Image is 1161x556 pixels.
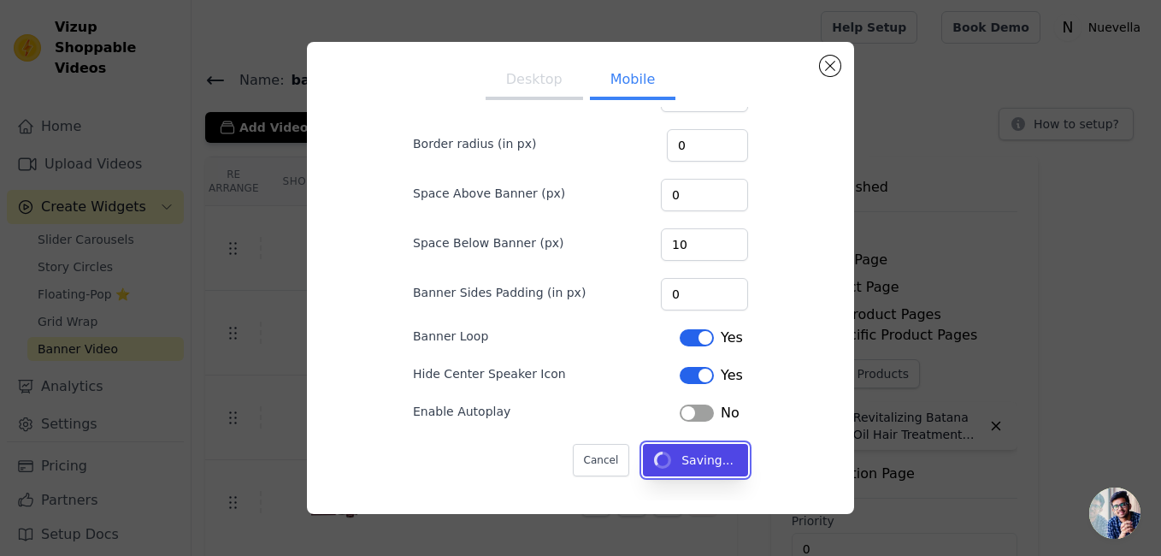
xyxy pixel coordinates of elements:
label: Space Above Banner (px) [413,185,565,202]
span: Yes [721,365,743,386]
button: Cancel [573,444,630,476]
label: Banner Sides Padding (in px) [413,284,586,301]
label: Enable Autoplay [413,403,510,420]
button: Saving... [643,444,748,476]
label: Border radius (in px) [413,135,536,152]
span: No [721,403,740,423]
button: Desktop [486,62,583,100]
span: Yes [721,328,743,348]
label: Space Below Banner (px) [413,234,564,251]
label: Hide Center Speaker Icon [413,365,566,382]
button: Mobile [590,62,675,100]
button: Close modal [820,56,840,76]
a: Open chat [1089,488,1140,539]
label: Banner Loop [413,328,488,345]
